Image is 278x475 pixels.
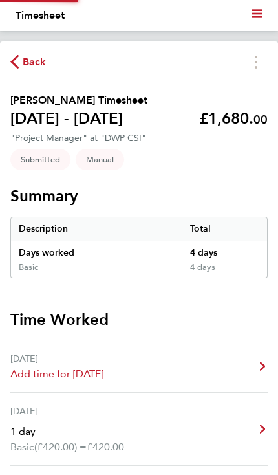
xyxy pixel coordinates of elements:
[34,441,87,453] span: (£420.00) =
[10,424,124,439] p: 1 day
[87,441,124,453] span: £420.00
[10,393,268,466] a: [DATE]
[10,149,70,170] span: This timesheet is Submitted.
[199,109,268,127] app-decimal: £1,680.
[10,309,268,330] h3: Time Worked
[10,54,47,70] button: Back
[10,93,147,108] h2: [PERSON_NAME] Timesheet
[23,54,47,70] span: Back
[253,113,268,127] span: 00
[182,217,267,241] div: Total
[10,186,268,206] h3: Summary
[10,403,134,419] div: [DATE]
[10,217,268,278] div: Summary
[10,366,103,382] span: Add time for [DATE]
[76,149,124,170] span: This timesheet was manually created.
[19,262,38,272] div: Basic
[10,340,268,393] a: [DATE]
[10,108,147,129] h1: [DATE] - [DATE]
[11,217,182,241] div: Description
[10,351,103,366] div: [DATE]
[244,52,268,72] button: Timesheets Menu
[182,241,267,262] div: 4 days
[11,241,182,262] div: Days worked
[182,262,267,278] div: 4 days
[16,8,65,23] li: Timesheet
[10,133,146,144] div: "Project Manager" at "DWP CSI"
[10,439,34,455] span: Basic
